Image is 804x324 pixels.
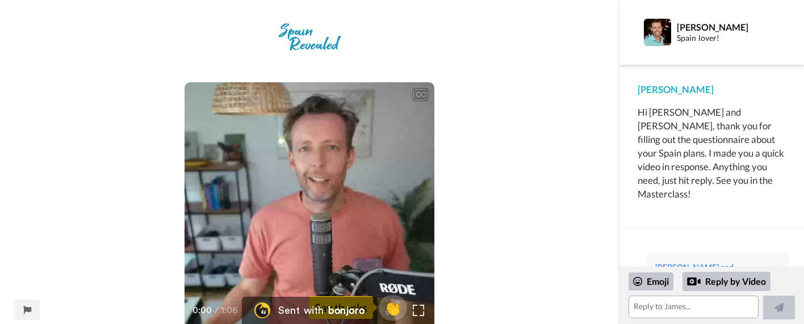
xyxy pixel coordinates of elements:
img: Bonjoro Logo [254,302,270,318]
div: Reply by Video [682,272,770,291]
div: Reply by Video [687,275,701,288]
img: Profile Image [644,19,671,46]
div: Spain lover! [677,33,785,43]
div: Sent with [278,305,324,315]
a: Bonjoro LogoSent withbonjoro [242,297,377,324]
div: CC [413,89,428,100]
div: [PERSON_NAME] [638,83,786,96]
button: 👏 [379,295,407,321]
span: 1:06 [221,304,241,317]
div: [PERSON_NAME] and [PERSON_NAME] [655,262,780,284]
div: bonjoro [328,305,365,315]
span: 👏 [379,298,407,317]
span: 0:00 [192,304,212,317]
img: 06906c8b-eeae-4fc1-9b3e-93850d61b61a [269,14,350,60]
div: Emoji [629,272,673,291]
img: Full screen [413,305,424,316]
div: Hi [PERSON_NAME] and [PERSON_NAME], thank you for filling out the questionnaire about your Spain ... [638,106,786,201]
span: / [215,304,219,317]
div: [PERSON_NAME] [677,22,785,32]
